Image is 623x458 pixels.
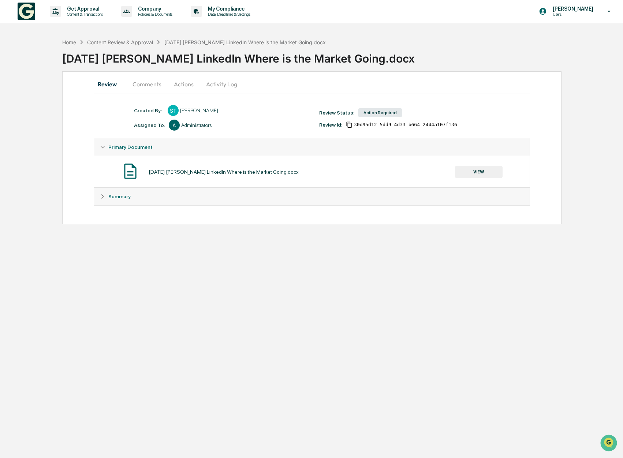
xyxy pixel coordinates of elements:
[149,169,299,175] div: [DATE] [PERSON_NAME] LinkedIn Where is the Market Going.docx
[61,6,107,12] p: Get Approval
[73,124,89,129] span: Pylon
[124,58,133,67] button: Start new chat
[346,121,352,128] span: Copy Id
[168,105,179,116] div: ST
[108,144,153,150] span: Primary Document
[94,156,529,187] div: Primary Document
[455,166,503,178] button: VIEW
[61,12,107,17] p: Content & Transactions
[169,120,180,131] div: A
[181,122,212,128] div: Administrators
[15,92,47,100] span: Preclearance
[358,108,402,117] div: Action Required
[134,122,165,128] div: Assigned To:
[50,89,94,102] a: 🗄️Attestations
[15,106,46,113] span: Data Lookup
[62,39,76,45] div: Home
[7,15,133,27] p: How can we help?
[53,93,59,99] div: 🗄️
[25,63,93,69] div: We're available if you need us!
[121,162,139,180] img: Document Icon
[319,122,342,128] div: Review Id:
[134,108,164,113] div: Created By: ‎ ‎
[319,110,354,116] div: Review Status:
[4,89,50,102] a: 🖐️Preclearance
[4,103,49,116] a: 🔎Data Lookup
[52,124,89,129] a: Powered byPylon
[202,12,254,17] p: Data, Deadlines & Settings
[600,434,619,454] iframe: Open customer support
[180,108,218,113] div: [PERSON_NAME]
[94,75,127,93] button: Review
[94,188,529,205] div: Summary
[60,92,91,100] span: Attestations
[132,6,176,12] p: Company
[7,56,20,69] img: 1746055101610-c473b297-6a78-478c-a979-82029cc54cd1
[7,93,13,99] div: 🖐️
[62,46,623,65] div: [DATE] [PERSON_NAME] LinkedIn Where is the Market Going.docx
[127,75,167,93] button: Comments
[18,3,35,20] img: logo
[25,56,120,63] div: Start new chat
[94,138,529,156] div: Primary Document
[7,107,13,113] div: 🔎
[164,39,326,45] div: [DATE] [PERSON_NAME] LinkedIn Where is the Market Going.docx
[132,12,176,17] p: Policies & Documents
[354,122,457,128] span: 30d95d12-5dd9-4d33-b664-2444a107f136
[547,12,597,17] p: Users
[108,194,131,199] span: Summary
[547,6,597,12] p: [PERSON_NAME]
[200,75,243,93] button: Activity Log
[87,39,153,45] div: Content Review & Approval
[202,6,254,12] p: My Compliance
[167,75,200,93] button: Actions
[94,75,530,93] div: secondary tabs example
